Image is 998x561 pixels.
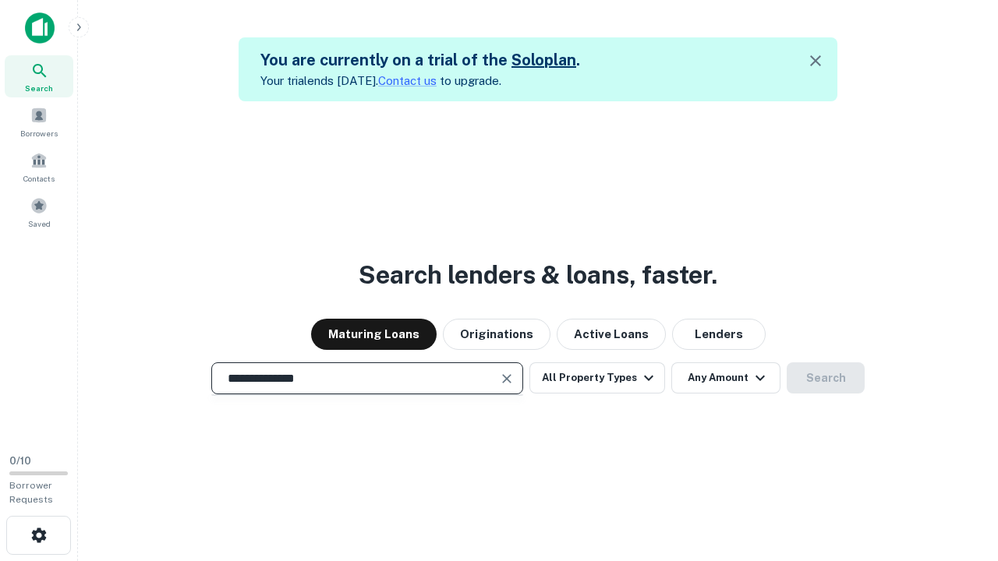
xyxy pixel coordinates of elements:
button: Originations [443,319,550,350]
span: Search [25,82,53,94]
a: Borrowers [5,101,73,143]
span: Contacts [23,172,55,185]
span: Saved [28,217,51,230]
a: Search [5,55,73,97]
span: 0 / 10 [9,455,31,467]
h3: Search lenders & loans, faster. [359,256,717,294]
button: Maturing Loans [311,319,437,350]
a: Contacts [5,146,73,188]
span: Borrower Requests [9,480,53,505]
button: Clear [496,368,518,390]
button: Any Amount [671,362,780,393]
img: capitalize-icon.png [25,12,55,44]
button: All Property Types [529,362,665,393]
h5: You are currently on a trial of the . [260,48,580,72]
a: Contact us [378,74,437,87]
a: Saved [5,191,73,233]
p: Your trial ends [DATE]. to upgrade. [260,72,580,90]
span: Borrowers [20,127,58,139]
button: Lenders [672,319,766,350]
button: Active Loans [557,319,666,350]
a: Soloplan [511,51,576,69]
iframe: Chat Widget [920,436,998,511]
